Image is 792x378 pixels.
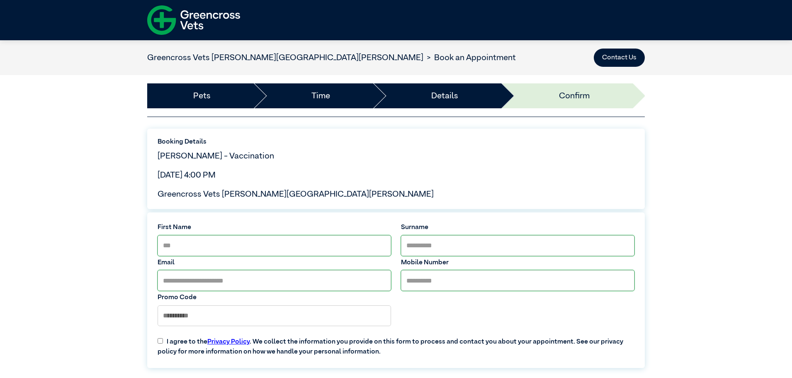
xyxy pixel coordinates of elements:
label: Promo Code [158,293,391,302]
a: Pets [193,90,211,102]
span: [PERSON_NAME] - Vaccination [158,152,274,160]
button: Contact Us [594,49,645,67]
a: Time [311,90,330,102]
label: Email [158,258,391,268]
label: First Name [158,222,391,232]
label: I agree to the . We collect the information you provide on this form to process and contact you a... [153,330,639,357]
label: Surname [401,222,634,232]
input: I agree to thePrivacy Policy. We collect the information you provide on this form to process and ... [158,338,163,344]
label: Booking Details [158,137,634,147]
a: Greencross Vets [PERSON_NAME][GEOGRAPHIC_DATA][PERSON_NAME] [147,54,423,62]
img: f-logo [147,2,240,38]
a: Privacy Policy [207,339,250,345]
nav: breadcrumb [147,51,516,64]
li: Book an Appointment [423,51,516,64]
a: Details [431,90,458,102]
label: Mobile Number [401,258,634,268]
span: [DATE] 4:00 PM [158,171,216,179]
span: Greencross Vets [PERSON_NAME][GEOGRAPHIC_DATA][PERSON_NAME] [158,190,434,198]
